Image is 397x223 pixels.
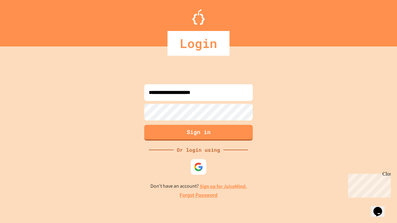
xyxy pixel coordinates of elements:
div: Chat with us now!Close [2,2,43,39]
a: Forgot Password [180,192,217,199]
button: Sign in [144,125,253,141]
p: Don't have an account? [150,182,247,190]
img: google-icon.svg [194,162,203,172]
iframe: chat widget [346,171,391,198]
div: Or login using [174,146,223,154]
img: Logo.svg [192,9,205,25]
iframe: chat widget [371,198,391,217]
div: Login [167,31,230,56]
a: Sign up for JuiceMind. [200,183,247,190]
